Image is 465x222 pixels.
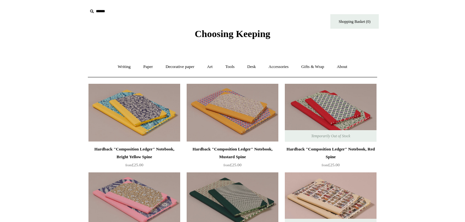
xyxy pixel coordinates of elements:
span: £25.00 [125,162,143,167]
a: Writing [112,58,137,75]
span: Temporarily Out of Stock [305,130,356,142]
a: Shopping Basket (0) [330,14,379,29]
span: from [322,163,328,167]
a: Art [201,58,218,75]
div: Hardback "Composition Ledger" Notebook, Mustard Spine [188,145,277,161]
span: Choosing Keeping [195,28,270,39]
a: About [331,58,353,75]
span: from [125,163,132,167]
a: Accessories [263,58,294,75]
img: Hardback "Composition Ledger" Notebook, Red Spine [285,84,377,142]
a: Hardback "Composition Ledger" Notebook, Bright Yellow Spine Hardback "Composition Ledger" Noteboo... [88,84,180,142]
a: Hardback "Composition Ledger" Notebook, Bright Yellow Spine from£25.00 [88,145,180,172]
a: Paper [138,58,159,75]
span: £25.00 [223,162,242,167]
a: Gifts & Wrap [295,58,330,75]
div: Hardback "Composition Ledger" Notebook, Bright Yellow Spine [90,145,179,161]
a: Hardback "Composition Ledger" Notebook, Mustard Spine from£25.00 [187,145,278,172]
span: £25.00 [322,162,340,167]
a: Tools [220,58,241,75]
div: Hardback "Composition Ledger" Notebook, Red Spine [286,145,375,161]
a: Choosing Keeping [195,34,270,38]
img: Hardback "Composition Ledger" Notebook, Mustard Spine [187,84,278,142]
a: Desk [242,58,262,75]
a: Hardback "Composition Ledger" Notebook, Red Spine from£25.00 [285,145,377,172]
img: Hardback "Composition Ledger" Notebook, Bright Yellow Spine [88,84,180,142]
a: Hardback "Composition Ledger" Notebook, Mustard Spine Hardback "Composition Ledger" Notebook, Mus... [187,84,278,142]
span: from [223,163,230,167]
a: Decorative paper [160,58,200,75]
a: Hardback "Composition Ledger" Notebook, Red Spine Hardback "Composition Ledger" Notebook, Red Spi... [285,84,377,142]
